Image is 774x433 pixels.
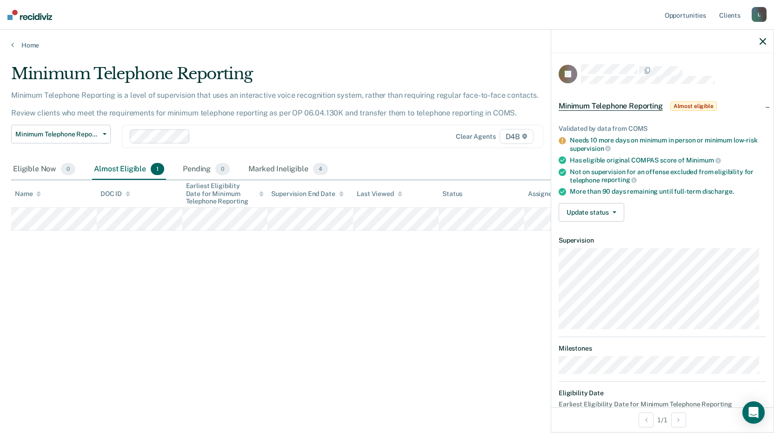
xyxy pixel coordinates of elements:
div: L [752,7,767,22]
a: Home [11,41,763,49]
p: Minimum Telephone Reporting is a level of supervision that uses an interactive voice recognition ... [11,91,539,117]
div: Open Intercom Messenger [742,401,765,424]
dt: Earliest Eligibility Date for Minimum Telephone Reporting [559,400,766,408]
button: Next Opportunity [671,413,686,427]
div: Status [442,190,462,198]
button: Update status [559,203,624,222]
div: Minimum Telephone ReportingAlmost eligible [551,91,774,121]
div: Last Viewed [357,190,402,198]
div: More than 90 days remaining until full-term [570,188,766,196]
span: 1 [151,163,164,175]
span: Minimum Telephone Reporting [559,101,663,111]
span: discharge. [702,188,734,195]
div: Not on supervision for an offense excluded from eligibility for telephone [570,168,766,184]
div: Almost Eligible [92,159,166,180]
div: Supervision End Date [271,190,343,198]
div: Marked Ineligible [247,159,330,180]
div: Eligible Now [11,159,77,180]
span: Almost eligible [670,101,717,111]
dt: Eligibility Date [559,389,766,397]
img: Recidiviz [7,10,52,20]
button: Previous Opportunity [639,413,654,427]
span: Minimum [686,156,721,164]
div: Pending [181,159,232,180]
div: Earliest Eligibility Date for Minimum Telephone Reporting [186,182,264,205]
div: Validated by data from COMS [559,125,766,133]
span: 4 [313,163,328,175]
span: 0 [61,163,75,175]
span: reporting [601,176,637,183]
div: Assigned to [528,190,572,198]
dt: Milestones [559,345,766,352]
dt: Supervision [559,237,766,244]
div: 1 / 1 [551,407,774,432]
div: Minimum Telephone Reporting [11,64,592,91]
span: D4B [500,129,534,144]
div: Has eligible original COMPAS score of [570,156,766,164]
span: Minimum Telephone Reporting [15,130,99,138]
span: 0 [215,163,230,175]
div: Name [15,190,41,198]
div: Clear agents [456,133,495,141]
div: Needs 10 more days on minimum in person or minimum low-risk supervision [570,136,766,152]
div: DOC ID [100,190,130,198]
